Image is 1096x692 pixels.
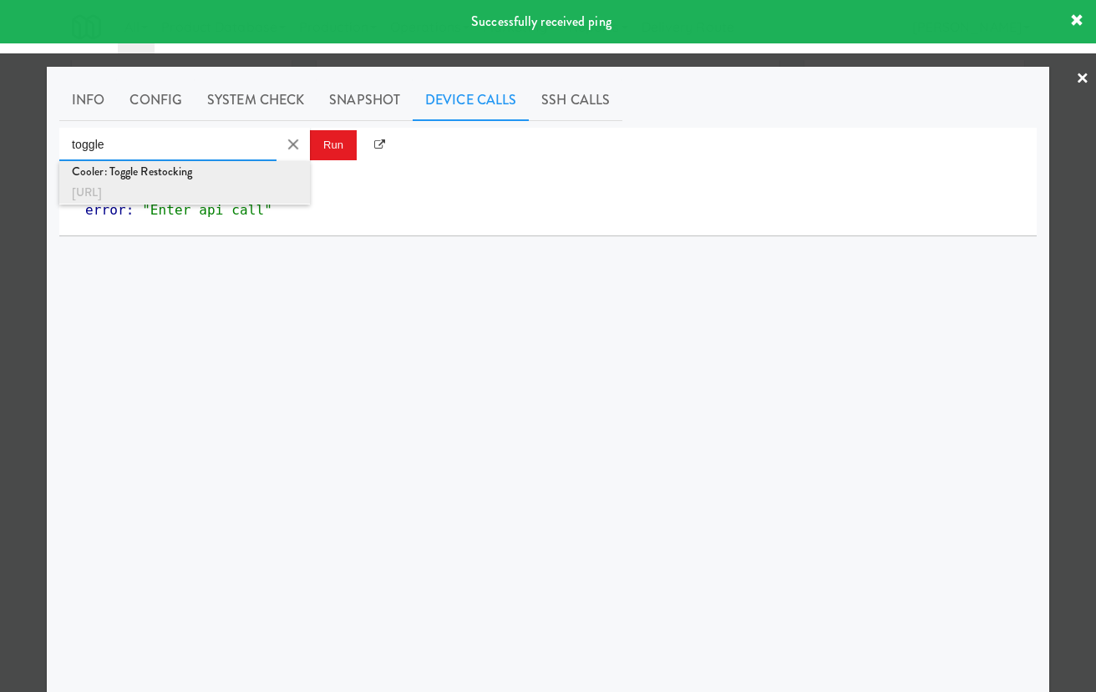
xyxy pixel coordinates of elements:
a: × [1076,53,1089,105]
span: Successfully received ping [471,12,611,31]
button: Run [310,130,357,160]
div: [URL] [72,182,297,204]
input: Enter api call... [59,128,277,161]
a: Config [117,79,195,121]
span: error [85,202,126,218]
span: "Enter api call" [142,202,272,218]
a: System Check [195,79,317,121]
a: Device Calls [413,79,529,121]
span: : [126,202,134,218]
button: Clear Input [281,132,306,157]
a: Info [59,79,117,121]
a: Snapshot [317,79,413,121]
a: SSH Calls [529,79,622,121]
div: Cooler: Toggle Restocking [72,161,297,183]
